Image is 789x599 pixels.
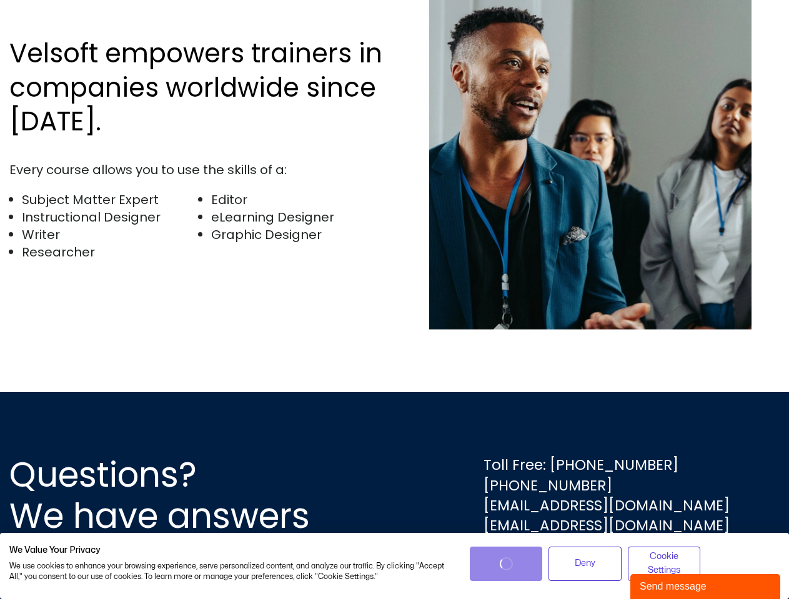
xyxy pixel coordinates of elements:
button: Deny all cookies [548,547,622,581]
li: Graphic Designer [211,226,388,243]
div: Every course allows you to use the skills of a: [9,161,389,178]
li: Researcher [22,243,199,261]
h2: Questions? We have answers [9,454,355,537]
li: Editor [211,191,388,208]
div: Toll Free: [PHONE_NUMBER] [PHONE_NUMBER] [EMAIL_ADDRESS][DOMAIN_NAME] [EMAIL_ADDRESS][DOMAIN_NAME] [484,455,730,535]
iframe: chat widget [630,572,783,599]
button: Adjust cookie preferences [628,547,701,581]
li: Instructional Designer [22,208,199,226]
span: Deny [575,557,595,570]
h2: Velsoft empowers trainers in companies worldwide since [DATE]. [9,37,389,139]
button: Accept all cookies [470,547,543,581]
li: Writer [22,226,199,243]
p: We use cookies to enhance your browsing experience, serve personalized content, and analyze our t... [9,561,451,582]
li: eLearning Designer [211,208,388,226]
li: Subject Matter Expert [22,191,199,208]
span: Cookie Settings [636,550,693,578]
h2: We Value Your Privacy [9,545,451,556]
